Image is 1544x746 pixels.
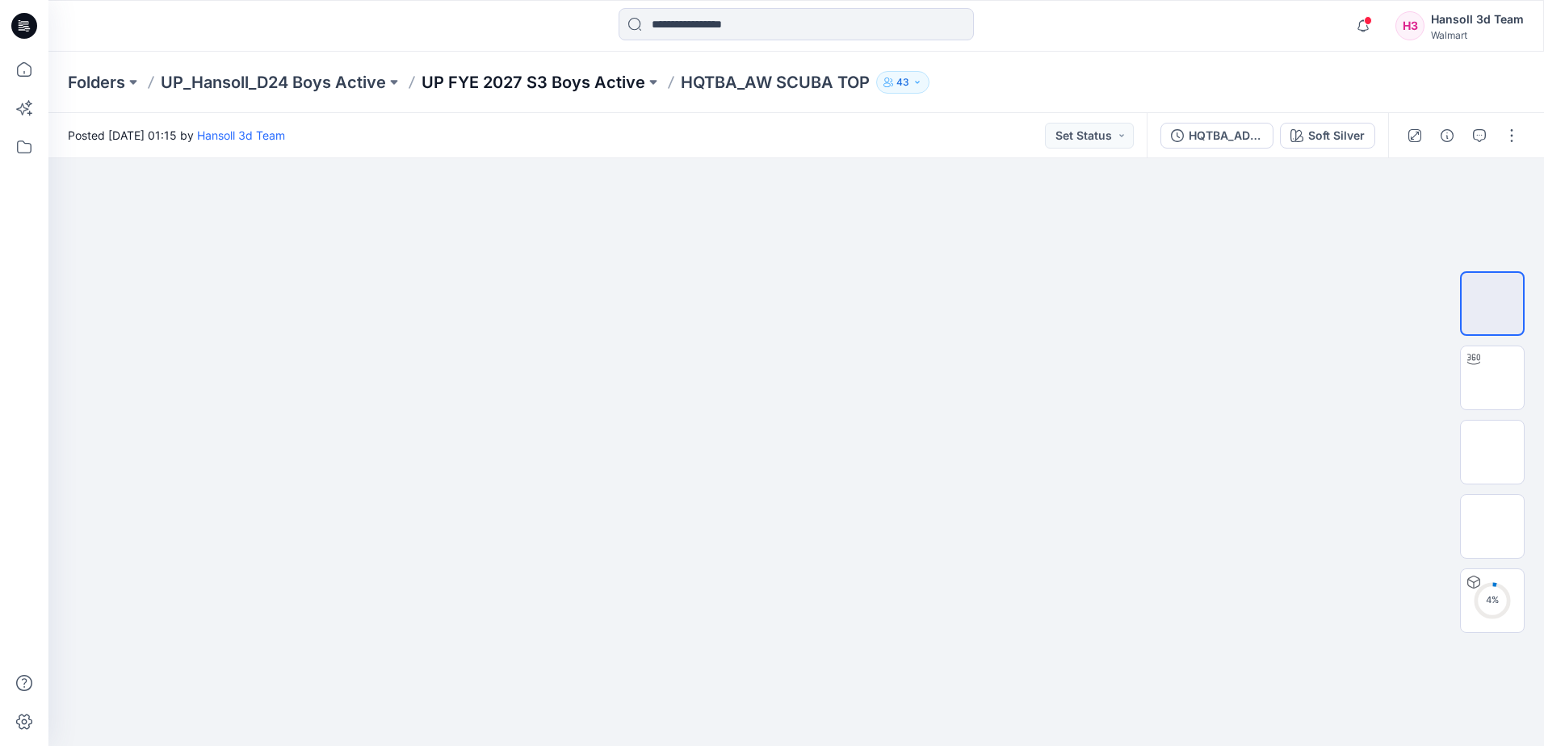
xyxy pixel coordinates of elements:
[1434,123,1460,149] button: Details
[68,71,125,94] a: Folders
[1431,29,1524,41] div: Walmart
[1189,127,1263,145] div: HQTBA_ADM SC_AW SCUBA TOP
[896,73,909,91] p: 43
[197,128,285,142] a: Hansoll 3d Team
[1473,593,1512,607] div: 4 %
[1308,127,1365,145] div: Soft Silver
[681,71,870,94] p: HQTBA_AW SCUBA TOP
[1280,123,1375,149] button: Soft Silver
[1431,10,1524,29] div: Hansoll 3d Team
[161,71,386,94] a: UP_Hansoll_D24 Boys Active
[68,127,285,144] span: Posted [DATE] 01:15 by
[422,71,645,94] a: UP FYE 2027 S3 Boys Active
[876,71,929,94] button: 43
[1160,123,1273,149] button: HQTBA_ADM SC_AW SCUBA TOP
[1395,11,1424,40] div: H3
